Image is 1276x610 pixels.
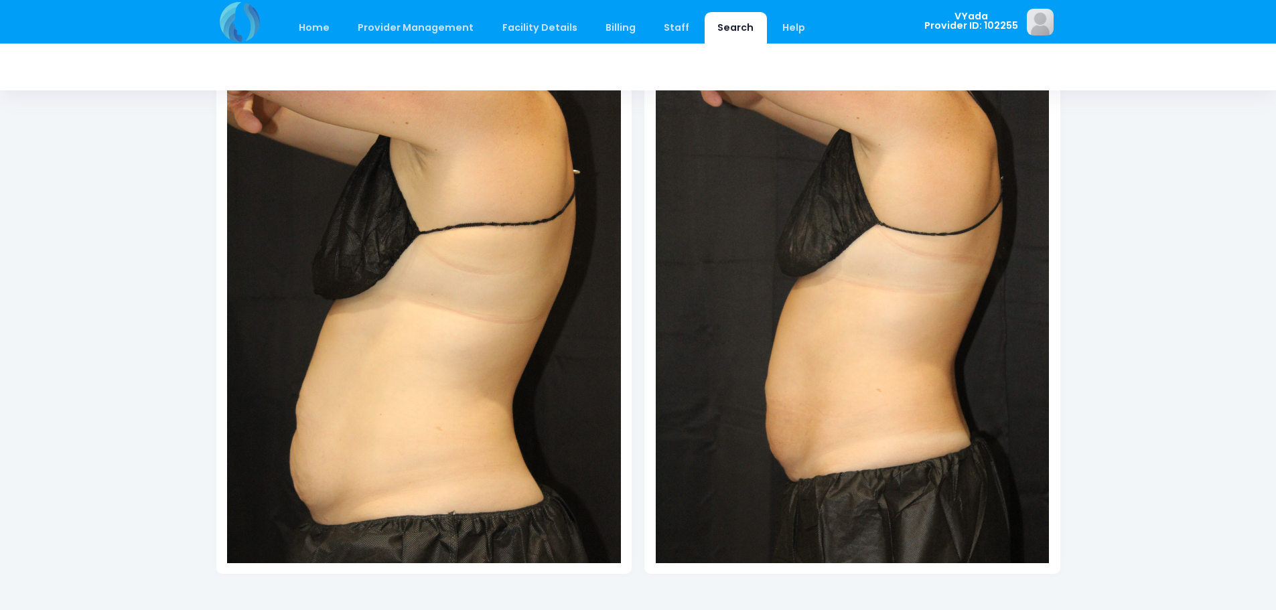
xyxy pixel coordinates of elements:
[924,11,1018,31] span: VYada Provider ID: 102255
[345,12,487,44] a: Provider Management
[769,12,818,44] a: Help
[489,12,590,44] a: Facility Details
[1027,9,1054,35] img: image
[651,12,703,44] a: Staff
[592,12,648,44] a: Billing
[705,12,767,44] a: Search
[286,12,343,44] a: Home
